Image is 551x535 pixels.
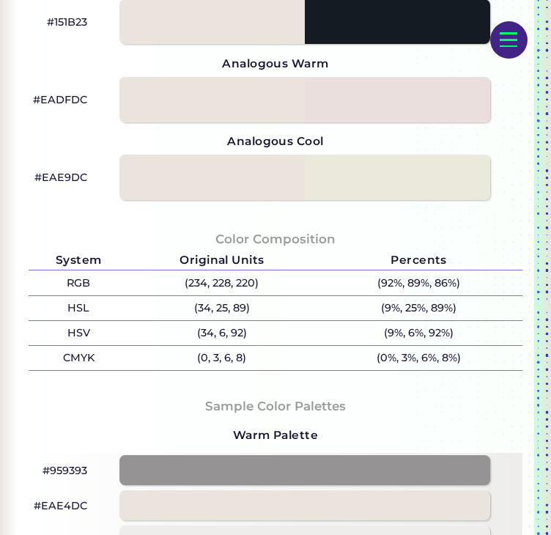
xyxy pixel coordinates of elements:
[34,497,87,514] p: #EAE4DC
[315,296,523,320] p: (9%, 25%, 89%)
[205,396,346,417] h4: Sample Color Palettes
[33,91,87,108] p: #EADFDC
[129,321,314,345] p: (34, 6, 92)
[47,13,87,31] p: #151B23
[227,132,324,151] strong: Analogous Cool
[315,251,523,270] h5: Percents
[29,321,130,345] p: HSV
[29,251,130,270] h5: System
[42,462,87,479] p: #959393
[129,251,314,270] h5: Original Units
[129,270,314,295] p: (234, 228, 220)
[315,270,523,295] p: (92%, 89%, 86%)
[315,321,523,345] p: (9%, 6%, 92%)
[29,296,130,320] p: HSL
[233,428,319,442] strong: Warm Palette
[315,346,523,370] p: (0%, 3%, 6%, 8%)
[222,54,329,73] strong: Analogous Warm
[129,346,314,370] p: (0, 3, 6, 8)
[29,270,130,295] p: RGB
[129,296,314,320] p: (34, 25, 89)
[215,229,336,250] h4: Color Composition
[29,346,130,370] p: CMYK
[34,169,87,186] p: #EAE9DC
